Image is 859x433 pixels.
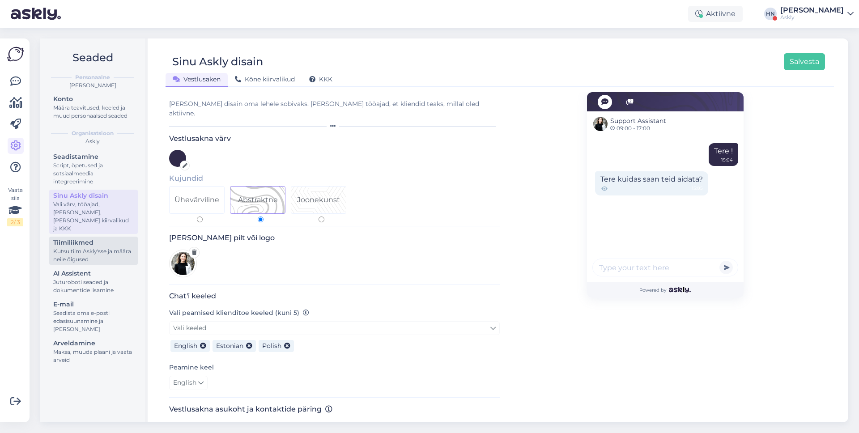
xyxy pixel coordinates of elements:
[169,376,208,390] a: English
[47,137,138,145] div: Askly
[169,134,500,143] h3: Vestlusakna värv
[75,73,110,81] b: Personaalne
[262,342,281,350] span: Polish
[169,250,197,277] img: Logo preview
[169,321,500,335] a: Vali keeled
[197,216,203,222] input: Ühevärviline
[53,104,134,120] div: Määra teavitused, keeled ja muud personaalsed seaded
[49,190,138,234] a: Sinu Askly disainVali värv, tööajad, [PERSON_NAME], [PERSON_NAME] kiirvalikud ja KKK
[53,300,134,309] div: E-mail
[593,117,608,131] img: Support
[47,81,138,89] div: [PERSON_NAME]
[764,8,777,20] div: HN
[169,308,309,318] label: Vali peamised klienditoe keeled (kuni 5)
[709,143,738,166] div: Tere !
[297,195,340,205] div: Joonekunst
[53,247,134,263] div: Kutsu tiim Askly'sse ja määra neile õigused
[72,129,114,137] b: Organisatsioon
[49,267,138,296] a: AI AssistentJuturoboti seaded ja dokumentide lisamine
[53,161,134,186] div: Script, õpetused ja sotsiaalmeedia integreerimine
[309,75,332,83] span: KKK
[53,278,134,294] div: Juturoboti seaded ja dokumentide lisamine
[169,174,500,183] h5: Kujundid
[53,94,134,104] div: Konto
[610,116,666,126] span: Support Assistant
[47,49,138,66] h2: Seaded
[53,339,134,348] div: Arveldamine
[169,363,214,372] label: Peamine keel
[595,171,708,195] div: Tere kuidas saan teid aidata?
[7,218,23,226] div: 2 / 3
[49,298,138,335] a: E-mailSeadista oma e-posti edasisuunamine ja [PERSON_NAME]
[53,200,134,233] div: Vali värv, tööajad, [PERSON_NAME], [PERSON_NAME] kiirvalikud ja KKK
[169,405,500,413] h3: Vestlusakna asukoht ja kontaktide päring
[49,337,138,365] a: ArveldamineMaksa, muuda plaani ja vaata arveid
[669,287,691,293] img: Askly
[7,46,24,63] img: Askly Logo
[216,342,243,350] span: Estonian
[49,237,138,265] a: TiimiliikmedKutsu tiim Askly'sse ja määra neile õigused
[53,309,134,333] div: Seadista oma e-posti edasisuunamine ja [PERSON_NAME]
[53,191,134,200] div: Sinu Askly disain
[172,53,263,70] div: Sinu Askly disain
[169,99,500,118] div: [PERSON_NAME] disain oma lehele sobivaks. [PERSON_NAME] tööajad, et kliendid teaks, millal oled a...
[692,185,703,193] span: 15:05
[784,53,825,70] button: Salvesta
[173,378,196,388] span: English
[780,7,854,21] a: [PERSON_NAME]Askly
[780,7,844,14] div: [PERSON_NAME]
[592,259,738,276] input: Type your text here
[235,75,295,83] span: Kõne kiirvalikud
[688,6,743,22] div: Aktiivne
[174,342,197,350] span: English
[49,151,138,187] a: SeadistamineScript, õpetused ja sotsiaalmeedia integreerimine
[610,126,666,131] span: 09:00 - 17:00
[173,324,206,332] span: Vali keeled
[53,348,134,364] div: Maksa, muuda plaani ja vaata arveid
[639,287,691,293] span: Powered by
[7,186,23,226] div: Vaata siia
[721,157,733,163] div: 15:04
[53,152,134,161] div: Seadistamine
[53,269,134,278] div: AI Assistent
[169,233,500,242] h3: [PERSON_NAME] pilt või logo
[174,195,219,205] div: Ühevärviline
[53,238,134,247] div: Tiimiliikmed
[169,292,500,300] h3: Chat'i keeled
[319,216,324,222] input: Pattern 2Joonekunst
[49,93,138,121] a: KontoMäära teavitused, keeled ja muud personaalsed seaded
[258,216,264,222] input: Pattern 1Abstraktne
[238,195,278,205] div: Abstraktne
[173,75,221,83] span: Vestlusaken
[780,14,844,21] div: Askly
